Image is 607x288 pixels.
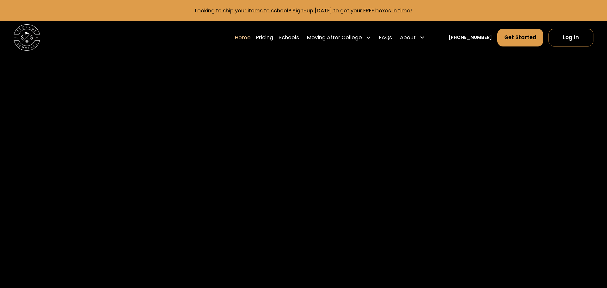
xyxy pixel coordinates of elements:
[279,28,299,47] a: Schools
[379,28,392,47] a: FAQs
[256,28,273,47] a: Pricing
[400,34,416,41] div: About
[235,28,251,47] a: Home
[497,29,543,46] a: Get Started
[307,34,362,41] div: Moving After College
[549,29,593,46] a: Log In
[195,7,412,14] a: Looking to ship your items to school? Sign-up [DATE] to get your FREE boxes in time!
[449,34,492,41] a: [PHONE_NUMBER]
[14,24,40,51] img: Storage Scholars main logo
